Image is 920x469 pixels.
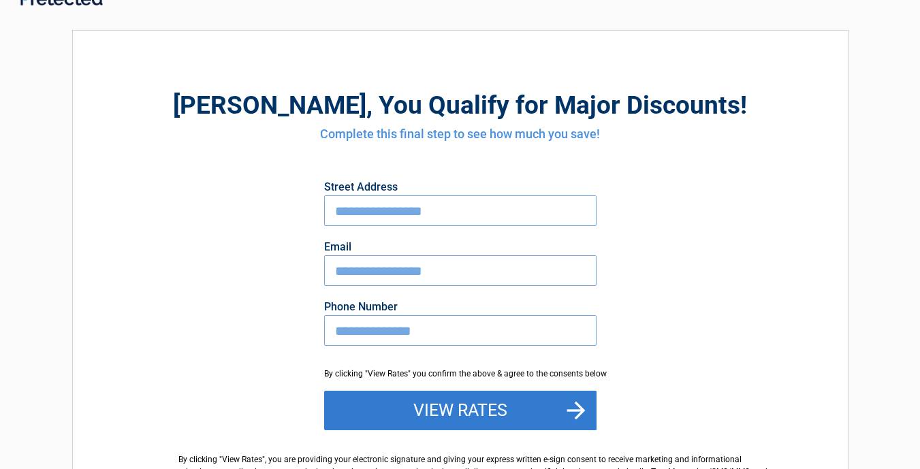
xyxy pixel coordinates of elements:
[222,455,262,464] span: View Rates
[324,391,597,430] button: View Rates
[173,91,366,120] span: [PERSON_NAME]
[148,125,773,143] h4: Complete this final step to see how much you save!
[324,302,597,312] label: Phone Number
[324,182,597,193] label: Street Address
[324,368,597,380] div: By clicking "View Rates" you confirm the above & agree to the consents below
[148,88,773,122] h2: , You Qualify for Major Discounts!
[324,242,597,253] label: Email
